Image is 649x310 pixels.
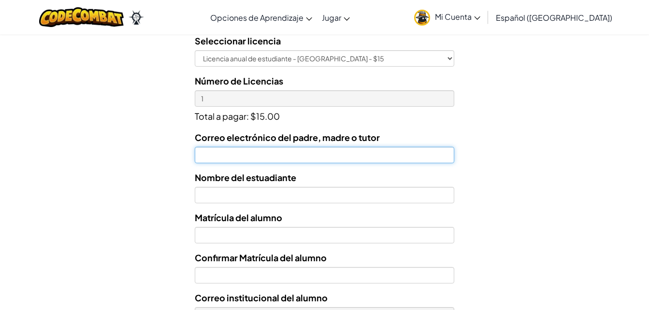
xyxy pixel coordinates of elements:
label: Nombre del estuadiante [195,170,296,184]
label: Confirmar Matrícula del alumno [195,251,327,265]
p: Total a pagar: $15.00 [195,107,454,123]
span: Español ([GEOGRAPHIC_DATA]) [496,13,612,23]
label: Seleccionar licencia [195,34,281,48]
a: Español ([GEOGRAPHIC_DATA]) [491,4,617,30]
label: Correo institucional del alumno [195,291,328,305]
span: Mi Cuenta [435,12,480,22]
label: Matrícula del alumno [195,211,282,225]
a: Opciones de Aprendizaje [205,4,317,30]
a: Mi Cuenta [409,2,485,32]
img: CodeCombat logo [39,7,124,27]
span: Opciones de Aprendizaje [210,13,303,23]
label: Correo electrónico del padre, madre o tutor [195,130,380,144]
img: Ozaria [129,10,144,25]
img: avatar [414,10,430,26]
span: Jugar [322,13,341,23]
label: Número de Licencias [195,74,283,88]
a: Jugar [317,4,355,30]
